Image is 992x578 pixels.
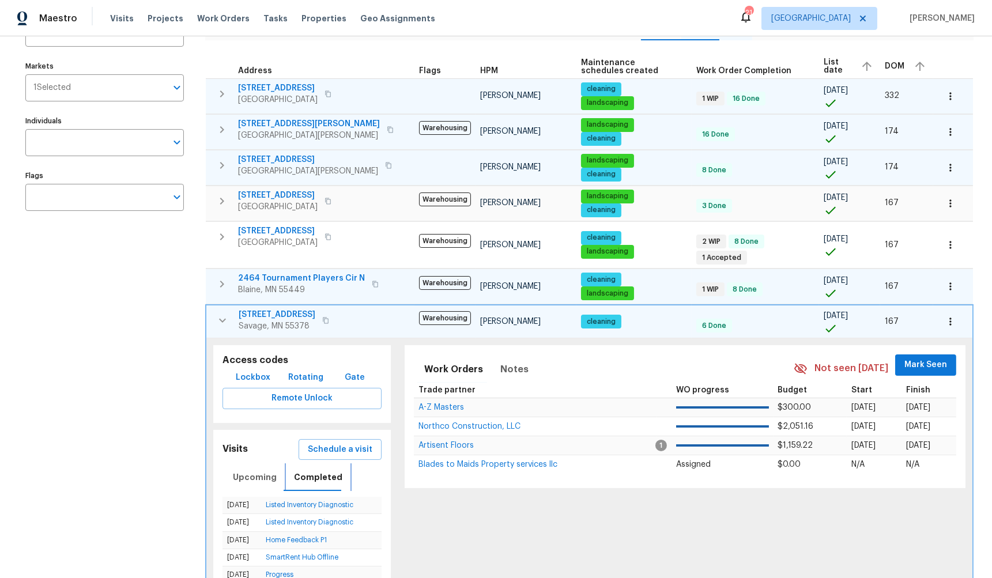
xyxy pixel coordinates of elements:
span: landscaping [582,247,633,256]
span: cleaning [582,233,620,243]
span: $300.00 [778,403,812,411]
span: Not seen [DATE] [814,362,888,375]
span: Artisent Floors [418,441,474,449]
span: cleaning [582,84,620,94]
span: 167 [885,241,899,249]
span: [PERSON_NAME] [480,318,541,326]
span: Warehousing [419,192,471,206]
span: Projects [148,13,183,24]
button: Remote Unlock [222,388,382,409]
span: [STREET_ADDRESS] [239,309,315,320]
span: [STREET_ADDRESS][PERSON_NAME] [238,118,380,130]
span: Blades to Maids Property services llc [418,460,557,469]
span: [STREET_ADDRESS] [238,82,318,94]
button: Rotating [284,367,328,388]
span: A-Z Masters [418,403,464,411]
span: 3 Done [697,201,731,211]
button: Open [169,80,185,96]
span: [DATE] [906,422,930,430]
span: Schedule a visit [308,443,372,457]
span: 1 [655,440,667,451]
span: HPM [480,67,498,75]
td: [DATE] [222,531,261,549]
span: Maintenance schedules created [581,59,677,75]
span: cleaning [582,317,620,327]
span: Start [851,386,872,394]
span: cleaning [582,205,620,215]
span: landscaping [582,156,633,165]
span: cleaning [582,134,620,143]
span: 2464 Tournament Players Cir N [238,273,365,284]
span: 1 Selected [33,83,71,93]
div: 21 [745,7,753,18]
td: [DATE] [222,514,261,531]
p: Assigned [676,459,769,471]
label: Flags [25,172,184,179]
span: 8 Done [730,237,763,247]
span: 16 Done [728,94,764,104]
span: List date [824,58,851,74]
span: 1 WIP [697,285,723,294]
span: Mark Seen [904,358,947,372]
span: 6 Done [697,321,731,331]
span: landscaping [582,120,633,130]
span: Notes [500,361,529,377]
a: Listed Inventory Diagnostic [266,519,353,526]
span: [STREET_ADDRESS] [238,225,318,237]
button: Open [169,189,185,205]
span: [DATE] [824,312,848,320]
a: A-Z Masters [418,404,464,411]
span: Geo Assignments [360,13,435,24]
a: SmartRent Hub Offline [266,554,338,561]
span: 167 [885,318,899,326]
span: Lockbox [236,371,270,385]
span: Upcoming [233,470,277,485]
span: Finish [906,386,930,394]
span: 2 WIP [697,237,725,247]
span: [DATE] [824,86,848,95]
span: [PERSON_NAME] [480,282,541,290]
h5: Access codes [222,354,382,367]
span: 167 [885,199,899,207]
span: Remote Unlock [232,391,372,406]
span: 8 Done [728,285,761,294]
button: Gate [336,367,373,388]
span: landscaping [582,191,633,201]
span: DOM [885,62,904,70]
span: Tasks [263,14,288,22]
span: Maestro [39,13,77,24]
span: 1 WIP [697,94,723,104]
span: [DATE] [851,422,876,430]
span: [GEOGRAPHIC_DATA] [238,201,318,213]
span: [DATE] [824,235,848,243]
span: [STREET_ADDRESS] [238,154,378,165]
span: [DATE] [906,441,930,449]
a: Home Feedback P1 [266,537,327,543]
a: Artisent Floors [418,442,474,449]
span: Work Orders [197,13,250,24]
label: Markets [25,63,184,70]
span: Savage, MN 55378 [239,320,315,332]
span: [PERSON_NAME] [905,13,975,24]
span: Completed [294,470,342,485]
span: [DATE] [824,277,848,285]
span: [PERSON_NAME] [480,241,541,249]
span: 332 [885,92,899,100]
span: [DATE] [851,441,876,449]
span: Work Orders [424,361,483,377]
span: landscaping [582,289,633,299]
span: [PERSON_NAME] [480,92,541,100]
span: [STREET_ADDRESS] [238,190,318,201]
span: [DATE] [906,403,930,411]
span: Flags [419,67,441,75]
span: [PERSON_NAME] [480,199,541,207]
span: [GEOGRAPHIC_DATA][PERSON_NAME] [238,130,380,141]
span: N/A [906,460,919,469]
span: Work Order Completion [696,67,791,75]
button: Schedule a visit [299,439,382,460]
label: Individuals [25,118,184,124]
span: Blaine, MN 55449 [238,284,365,296]
span: [GEOGRAPHIC_DATA][PERSON_NAME] [238,165,378,177]
span: Warehousing [419,121,471,135]
span: Gate [341,371,368,385]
